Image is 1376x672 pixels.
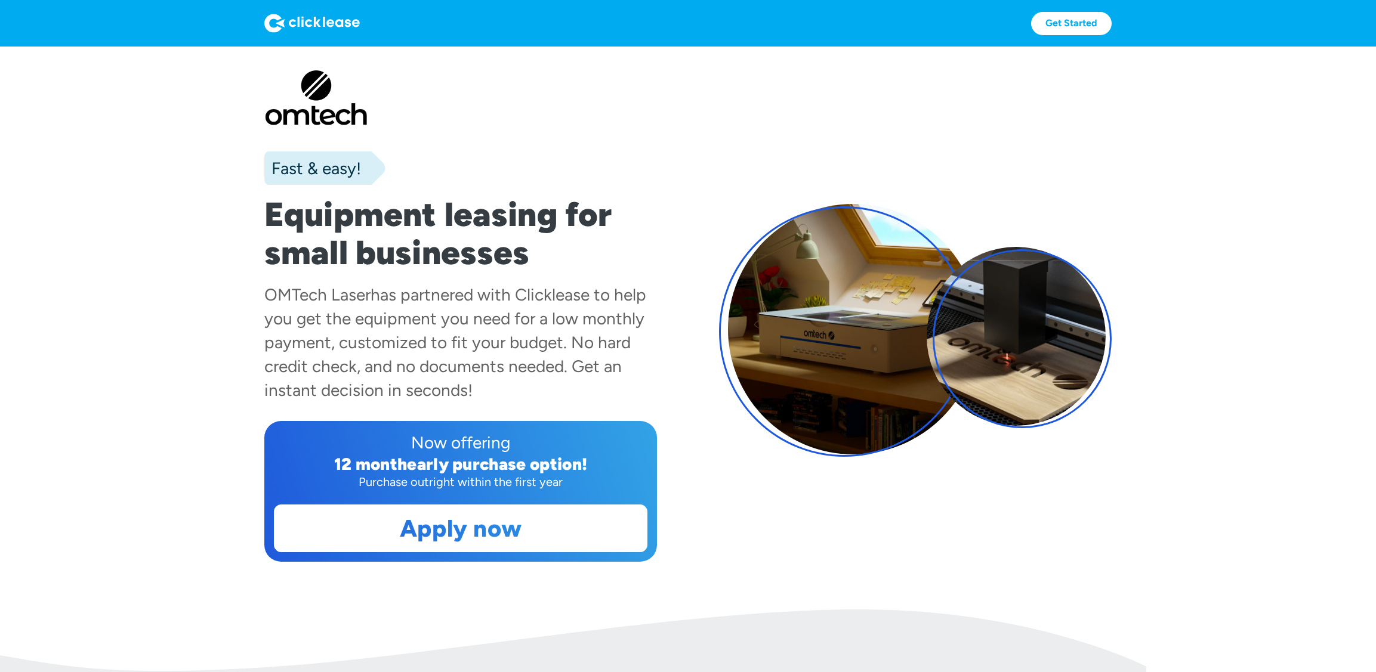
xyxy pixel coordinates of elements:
[407,454,587,474] div: early purchase option!
[264,196,657,272] h1: Equipment leasing for small businesses
[274,431,647,454] div: Now offering
[264,156,361,180] div: Fast & easy!
[274,473,647,490] div: Purchase outright within the first year
[334,454,408,474] div: 12 month
[264,284,646,400] div: has partnered with Clicklease to help you get the equipment you need for a low monthly payment, c...
[1031,12,1112,35] a: Get Started
[264,14,360,33] img: Logo
[264,284,371,305] div: OMTech Laser
[274,505,647,552] a: Apply now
